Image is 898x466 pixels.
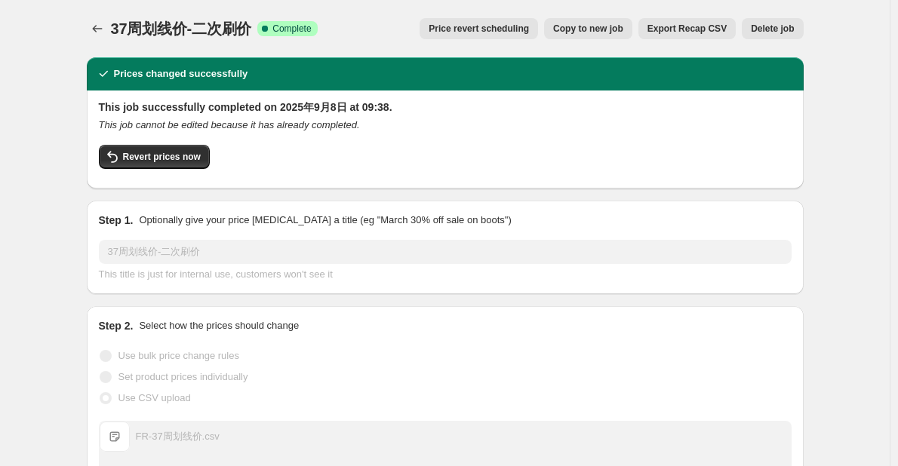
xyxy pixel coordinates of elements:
h2: Step 2. [99,318,134,333]
button: Revert prices now [99,145,210,169]
span: Export Recap CSV [647,23,727,35]
p: Optionally give your price [MEDICAL_DATA] a title (eg "March 30% off sale on boots") [139,213,511,228]
span: Revert prices now [123,151,201,163]
button: Export Recap CSV [638,18,736,39]
span: Set product prices individually [118,371,248,382]
span: Complete [272,23,311,35]
span: Use CSV upload [118,392,191,403]
i: This job cannot be edited because it has already completed. [99,119,360,130]
h2: This job successfully completed on 2025年9月8日 at 09:38. [99,100,792,115]
span: This title is just for internal use, customers won't see it [99,268,333,280]
h2: Prices changed successfully [114,66,248,81]
button: Delete job [742,18,803,39]
h2: Step 1. [99,213,134,228]
input: 30% off holiday sale [99,240,792,264]
span: Use bulk price change rules [118,350,239,361]
p: Select how the prices should change [139,318,299,333]
span: Price revert scheduling [429,23,529,35]
span: 37周划线价-二次刷价 [111,20,252,37]
button: Price change jobs [87,18,108,39]
button: Price revert scheduling [420,18,538,39]
span: Delete job [751,23,794,35]
div: FR-37周划线价.csv [136,429,220,444]
button: Copy to new job [544,18,632,39]
span: Copy to new job [553,23,623,35]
